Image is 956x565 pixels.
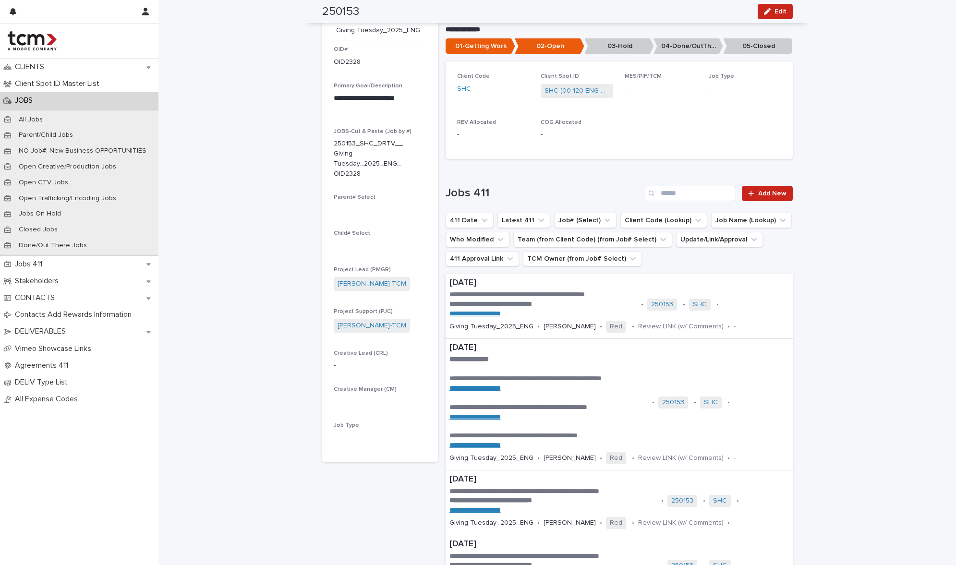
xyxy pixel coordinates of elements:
[334,241,426,251] p: -
[334,386,397,392] span: Creative Manager (CM)
[727,398,730,407] p: •
[600,519,602,527] p: •
[11,194,124,203] p: Open Trafficking/Encoding Jobs
[11,241,95,250] p: Done/Out There Jobs
[334,422,359,428] span: Job Type
[661,497,664,505] p: •
[727,454,730,462] p: •
[338,279,406,289] a: [PERSON_NAME]-TCM
[457,130,530,140] p: -
[638,323,724,331] p: Review LINK (w/ Comments)
[11,260,50,269] p: Jobs 411
[449,343,789,353] p: [DATE]
[457,120,496,125] span: REV Allocated
[600,323,602,331] p: •
[606,452,626,464] span: Red
[334,267,391,273] span: Project Lead (PMGR)
[709,73,734,79] span: Job Type
[11,96,40,105] p: JOBS
[11,131,81,139] p: Parent/Child Jobs
[734,323,736,331] p: -
[541,120,581,125] span: COG Allocated
[703,497,705,505] p: •
[523,251,642,266] button: TCM Owner (from Job# Select)
[11,163,124,171] p: Open Creative/Production Jobs
[713,497,727,505] a: SHC
[653,38,723,54] p: 04-Done/OutThere
[334,139,403,179] p: 250153_SHC_DRTV__Giving Tuesday_2025_ENG_OID2328
[334,57,361,67] p: OID2328
[632,454,634,462] p: •
[742,186,792,201] a: Add New
[449,278,789,289] p: [DATE]
[338,321,406,331] a: [PERSON_NAME]-TCM
[716,301,719,309] p: •
[600,454,602,462] p: •
[620,213,707,228] button: Client Code (Lookup)
[446,186,641,200] h1: Jobs 411
[638,519,724,527] p: Review LINK (w/ Comments)
[758,190,787,197] span: Add New
[446,232,509,247] button: Who Modified
[334,26,423,35] p: Giving Tuesday_2025_ENG
[513,232,672,247] button: Team (from Client Code) (from Job# Select)
[8,31,57,50] img: 4hMmSqQkux38exxPVZHQ
[334,361,426,371] p: -
[446,38,515,54] p: 01-Getting Work
[457,84,471,94] a: SHC
[606,321,626,333] span: Red
[497,213,550,228] button: Latest 411
[645,186,736,201] input: Search
[638,454,724,462] p: Review LINK (w/ Comments)
[334,397,426,407] p: -
[11,310,139,319] p: Contacts Add Rewards Information
[541,73,579,79] span: Client Spot ID
[11,293,62,302] p: CONTACTS
[632,323,634,331] p: •
[737,497,739,505] p: •
[544,519,596,527] p: [PERSON_NAME]
[11,179,76,187] p: Open CTV Jobs
[334,83,402,89] span: Primary Goal/Description
[554,213,617,228] button: Job# (Select)
[11,395,85,404] p: All Expense Codes
[449,323,533,331] p: Giving Tuesday_2025_ENG
[334,433,426,443] p: -
[537,323,540,331] p: •
[449,519,533,527] p: Giving Tuesday_2025_ENG
[11,147,154,155] p: NO Job#: New Business OPPORTUNITIES
[11,344,99,353] p: Vimeo Showcase Links
[711,213,792,228] button: Job Name (Lookup)
[449,454,533,462] p: Giving Tuesday_2025_ENG
[446,251,519,266] button: 411 Approval Link
[676,232,763,247] button: Update/Link/Approval
[449,474,789,485] p: [DATE]
[693,301,707,309] a: SHC
[544,323,596,331] p: [PERSON_NAME]
[537,519,540,527] p: •
[446,213,494,228] button: 411 Date
[457,73,490,79] span: Client Code
[11,378,75,387] p: DELIV Type List
[662,398,684,407] a: 250153
[449,539,789,550] p: [DATE]
[515,38,584,54] p: 02-Open
[334,309,393,314] span: Project Support (PJC)
[651,301,673,309] a: 250153
[11,210,69,218] p: Jobs On Hold
[322,5,359,19] h2: 250153
[641,301,643,309] p: •
[334,205,426,215] p: -
[758,4,793,19] button: Edit
[727,519,730,527] p: •
[11,116,50,124] p: All Jobs
[694,398,696,407] p: •
[723,38,793,54] p: 05-Closed
[334,350,388,356] span: Creative Lead (CRL)
[704,398,718,407] a: SHC
[774,8,787,15] span: Edit
[541,130,613,140] p: -
[545,86,609,96] a: SHC (00-120 ENG Spots)
[709,84,781,94] p: -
